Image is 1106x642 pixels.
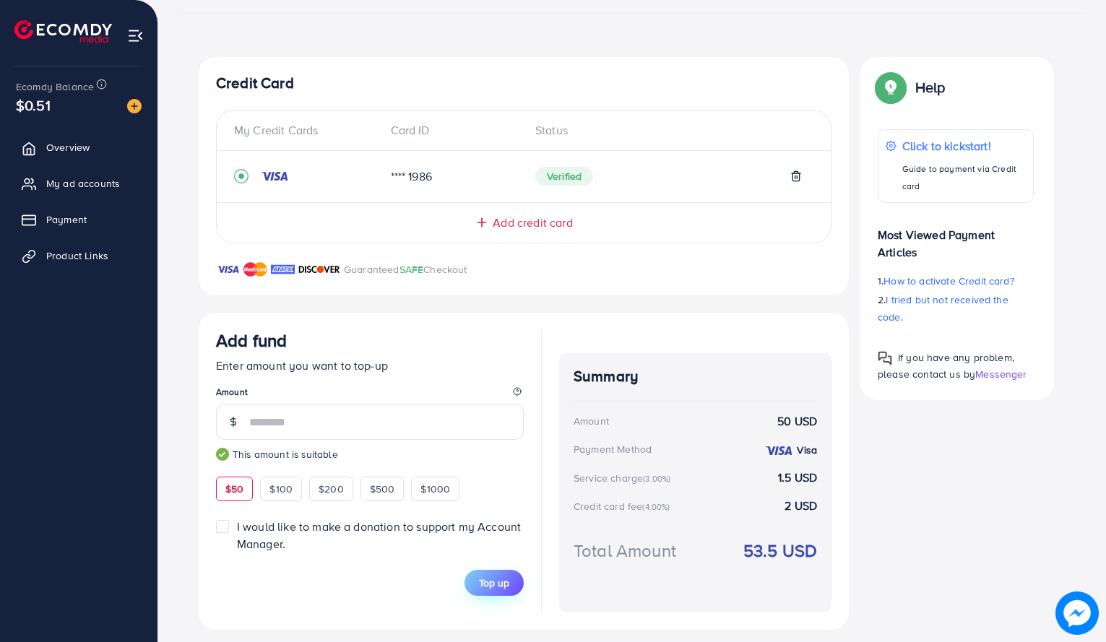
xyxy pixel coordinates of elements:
[574,414,609,428] div: Amount
[16,95,51,116] span: $0.51
[216,386,524,404] legend: Amount
[216,74,831,92] h4: Credit Card
[216,357,524,374] p: Enter amount you want to top-up
[271,261,295,278] img: brand
[465,570,524,596] button: Top up
[878,291,1034,326] p: 2.
[379,122,524,139] div: Card ID
[46,212,87,227] span: Payment
[14,20,112,43] img: logo
[127,27,144,44] img: menu
[915,79,946,96] p: Help
[216,330,287,351] h3: Add fund
[778,469,817,486] strong: 1.5 USD
[878,272,1034,290] p: 1.
[269,482,293,496] span: $100
[535,167,593,186] span: Verified
[234,169,249,183] svg: record circle
[11,169,147,198] a: My ad accounts
[574,442,652,456] div: Payment Method
[878,74,904,100] img: Popup guide
[524,122,813,139] div: Status
[574,471,675,485] div: Service charge
[777,413,817,430] strong: 50 USD
[237,519,521,551] span: I would like to make a donation to support my Account Manager.
[883,274,1014,288] span: How to activate Credit card?
[1055,591,1099,635] img: image
[370,482,395,496] span: $500
[643,473,670,485] small: (3.00%)
[902,160,1026,195] p: Guide to payment via Credit card
[420,482,450,496] span: $1000
[902,137,1026,155] p: Click to kickstart!
[243,261,267,278] img: brand
[234,122,379,139] div: My Credit Cards
[11,133,147,162] a: Overview
[878,350,1014,381] span: If you have any problem, please contact us by
[878,351,892,365] img: Popup guide
[743,538,817,563] strong: 53.5 USD
[785,498,817,514] strong: 2 USD
[878,292,1008,324] span: I tried but not received the code.
[298,261,340,278] img: brand
[642,501,670,513] small: (4.00%)
[764,445,793,456] img: credit
[975,367,1027,381] span: Messenger
[574,538,676,563] div: Total Amount
[797,443,817,457] strong: Visa
[574,499,675,513] div: Credit card fee
[16,79,94,94] span: Ecomdy Balance
[574,368,817,386] h4: Summary
[11,241,147,270] a: Product Links
[46,140,90,155] span: Overview
[11,205,147,234] a: Payment
[46,248,108,263] span: Product Links
[399,262,424,277] span: SAFE
[216,261,240,278] img: brand
[46,176,120,191] span: My ad accounts
[260,170,289,182] img: credit
[319,482,344,496] span: $200
[479,576,509,590] span: Top up
[216,447,524,461] small: This amount is suitable
[493,214,572,231] span: Add credit card
[878,214,1034,261] p: Most Viewed Payment Articles
[127,99,142,113] img: image
[225,482,243,496] span: $50
[344,261,467,278] p: Guaranteed Checkout
[216,448,229,461] img: guide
